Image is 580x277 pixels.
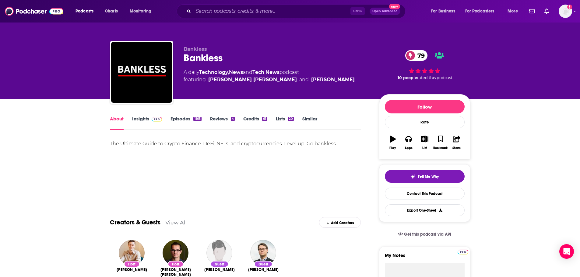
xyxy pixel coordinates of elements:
span: [PERSON_NAME] [248,267,279,272]
a: Tech News [252,69,279,75]
span: [PERSON_NAME] [204,267,235,272]
span: Get this podcast via API [404,232,451,237]
a: Creators & Guests [110,219,160,226]
a: David Hoffman [117,267,147,272]
button: Bookmark [433,132,448,154]
a: Episodes1165 [170,116,201,130]
img: Podchaser Pro [152,117,162,122]
div: Add Creators [319,217,361,228]
a: Show notifications dropdown [542,6,551,16]
span: featuring [184,76,355,83]
div: A daily podcast [184,69,355,83]
a: Charts [101,6,121,16]
span: and [299,76,309,83]
div: Open Intercom Messenger [559,244,574,259]
span: 10 people [398,75,417,80]
a: Contact This Podcast [385,188,465,199]
img: Bankless [111,42,172,103]
span: 79 [411,50,428,61]
a: Technology [199,69,228,75]
span: For Podcasters [465,7,494,16]
a: About [110,116,124,130]
img: Jesse Pollak [206,240,232,266]
button: tell me why sparkleTell Me Why [385,170,465,183]
a: Get this podcast via API [393,227,456,242]
div: Host [168,261,184,267]
div: 79 10 peoplerated this podcast [379,46,470,84]
button: Play [385,132,401,154]
button: open menu [125,6,159,16]
button: Export One-Sheet [385,204,465,216]
div: Guest [210,261,229,267]
div: 4 [231,117,235,121]
a: View All [165,219,187,226]
input: Search podcasts, credits, & more... [193,6,350,16]
img: User Profile [559,5,572,18]
div: Share [452,146,461,150]
span: [PERSON_NAME] [PERSON_NAME] [159,267,193,277]
span: , [228,69,229,75]
button: open menu [503,6,526,16]
span: Open Advanced [372,10,398,13]
button: open menu [71,6,101,16]
img: Byron Tau [250,240,276,266]
div: Guest [254,261,272,267]
a: Lists20 [276,116,294,130]
div: Host [124,261,140,267]
a: David Hoffman [311,76,355,83]
div: 20 [288,117,294,121]
a: Credits61 [243,116,267,130]
span: Charts [105,7,118,16]
label: My Notes [385,252,465,263]
div: Play [389,146,396,150]
div: Search podcasts, credits, & more... [182,4,411,18]
a: Ryan Sean Adams [159,267,193,277]
button: open menu [427,6,463,16]
a: Similar [302,116,317,130]
img: Podchaser - Follow, Share and Rate Podcasts [5,5,63,17]
span: New [389,4,400,9]
svg: Add a profile image [567,5,572,9]
span: More [508,7,518,16]
span: For Business [431,7,455,16]
a: InsightsPodchaser Pro [132,116,162,130]
button: Apps [401,132,417,154]
a: 79 [405,50,428,61]
span: Bankless [184,46,207,52]
span: Logged in as hconnor [559,5,572,18]
span: Tell Me Why [418,174,439,179]
div: Apps [405,146,413,150]
img: David Hoffman [119,240,145,266]
span: Podcasts [76,7,93,16]
div: Rate [385,116,465,128]
div: The Ultimate Guide to Crypto Finance. DeFi, NFTs, and cryptocurrencies. Level up. Go bankless. [110,140,361,148]
button: open menu [461,6,503,16]
a: Jesse Pollak [204,267,235,272]
button: Follow [385,100,465,113]
div: 1165 [193,117,201,121]
button: Open AdvancedNew [370,8,400,15]
a: Reviews4 [210,116,235,130]
span: and [243,69,252,75]
button: Share [448,132,464,154]
a: News [229,69,243,75]
a: Pro website [458,249,468,254]
div: List [422,146,427,150]
a: Ryan Sean Adams [208,76,297,83]
img: Ryan Sean Adams [163,240,188,266]
div: 61 [262,117,267,121]
span: rated this podcast [417,75,452,80]
a: Byron Tau [248,267,279,272]
img: Podchaser Pro [458,250,468,254]
span: [PERSON_NAME] [117,267,147,272]
div: Bookmark [433,146,448,150]
span: Monitoring [130,7,151,16]
button: Show profile menu [559,5,572,18]
img: tell me why sparkle [410,174,415,179]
